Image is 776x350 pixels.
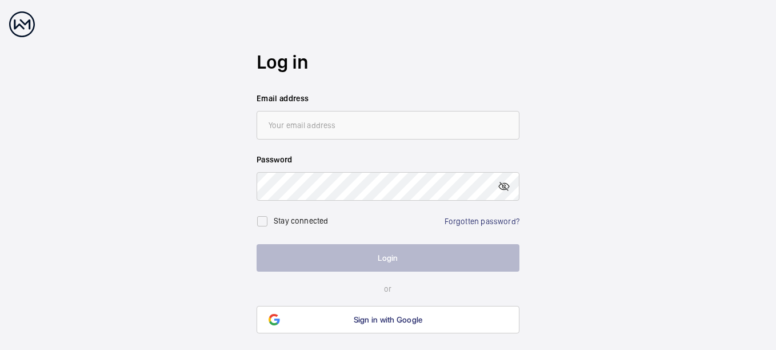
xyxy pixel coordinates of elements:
[257,111,519,140] input: Your email address
[274,216,329,225] label: Stay connected
[257,154,519,165] label: Password
[257,93,519,104] label: Email address
[257,283,519,295] p: or
[445,217,519,226] a: Forgotten password?
[257,49,519,75] h2: Log in
[354,315,423,324] span: Sign in with Google
[257,244,519,272] button: Login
